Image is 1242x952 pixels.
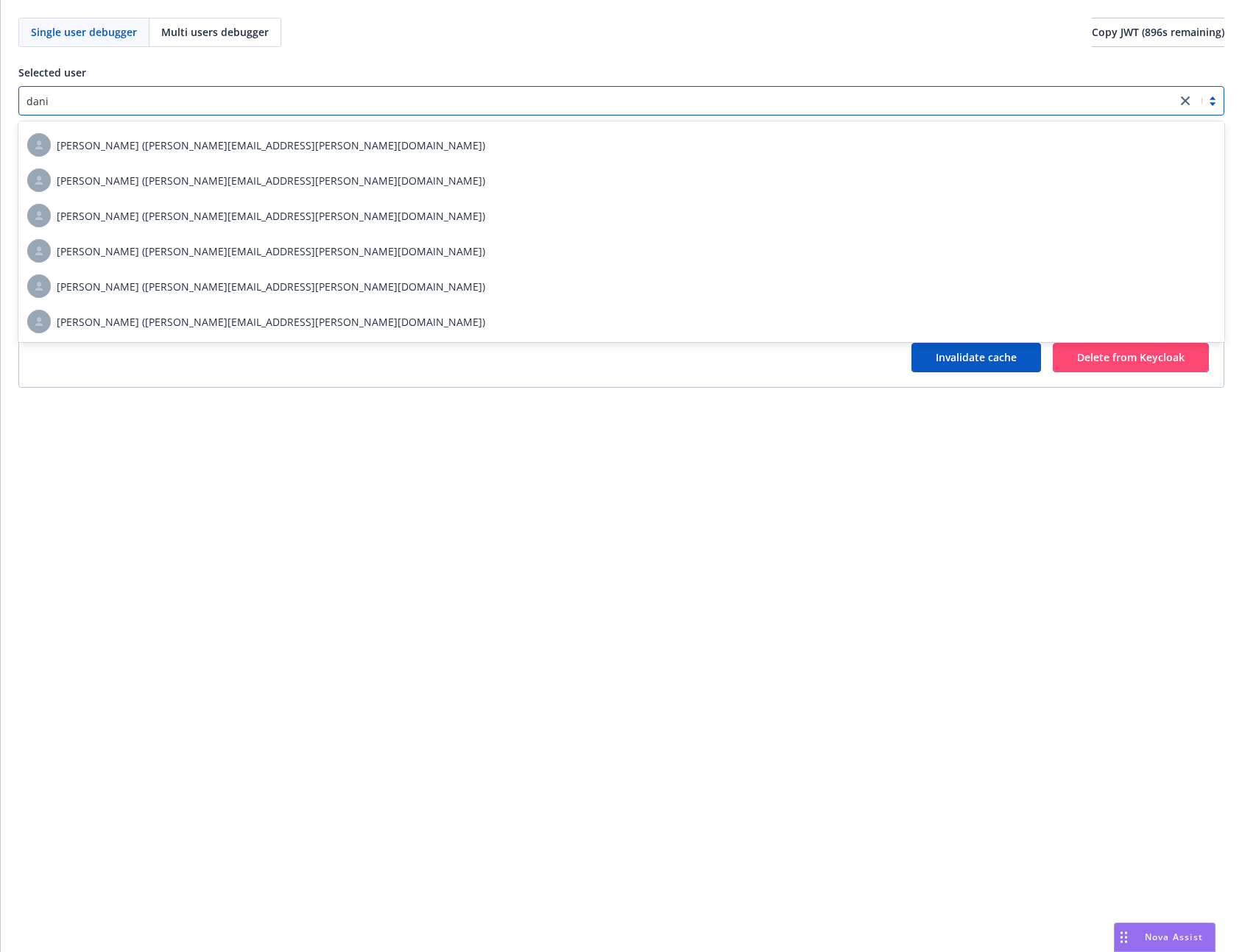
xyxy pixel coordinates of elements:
[57,314,485,330] span: [PERSON_NAME] ([PERSON_NAME][EMAIL_ADDRESS][PERSON_NAME][DOMAIN_NAME])
[1176,92,1194,110] a: close
[57,208,485,224] span: [PERSON_NAME] ([PERSON_NAME][EMAIL_ADDRESS][PERSON_NAME][DOMAIN_NAME])
[161,24,269,40] span: Multi users debugger
[18,65,86,79] span: Selected user
[1115,923,1133,951] div: Drag to move
[57,279,485,294] span: [PERSON_NAME] ([PERSON_NAME][EMAIL_ADDRESS][PERSON_NAME][DOMAIN_NAME])
[1053,343,1209,372] button: Delete from Keycloak
[1114,923,1215,952] button: Nova Assist
[1077,350,1185,364] span: Delete from Keycloak
[936,350,1017,364] span: Invalidate cache
[31,24,137,40] span: Single user debugger
[1092,25,1224,39] span: Copy JWT ( 896 s remaining)
[57,173,485,188] span: [PERSON_NAME] ([PERSON_NAME][EMAIL_ADDRESS][PERSON_NAME][DOMAIN_NAME])
[57,138,485,153] span: [PERSON_NAME] ([PERSON_NAME][EMAIL_ADDRESS][PERSON_NAME][DOMAIN_NAME])
[911,343,1041,372] button: Invalidate cache
[1092,18,1224,47] button: Copy JWT (896s remaining)
[1145,931,1203,943] span: Nova Assist
[57,244,485,259] span: [PERSON_NAME] ([PERSON_NAME][EMAIL_ADDRESS][PERSON_NAME][DOMAIN_NAME])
